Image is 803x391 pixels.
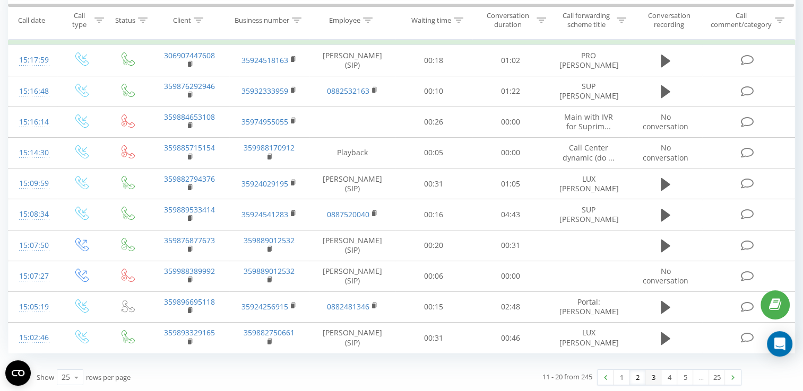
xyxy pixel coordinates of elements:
[549,323,628,353] td: LUX [PERSON_NAME]
[395,168,472,199] td: 00:31
[395,291,472,322] td: 00:15
[549,76,628,106] td: SUP [PERSON_NAME]
[614,370,629,385] a: 1
[472,261,549,291] td: 00:00
[164,174,215,184] a: 359882794376
[241,179,288,189] a: 35924029195
[244,327,295,337] a: 359882750661
[115,15,135,24] div: Status
[472,230,549,261] td: 00:31
[677,370,693,385] a: 5
[173,15,191,24] div: Client
[19,50,47,70] div: 15:17:59
[309,323,395,353] td: [PERSON_NAME] (SIP)
[395,137,472,168] td: 00:05
[19,143,47,163] div: 15:14:30
[767,331,792,357] div: Open Intercom Messenger
[18,15,45,24] div: Call date
[241,55,288,65] a: 35924518163
[563,143,615,162] span: Call Center dynamic (do ...
[549,199,628,230] td: SUP [PERSON_NAME]
[395,45,472,76] td: 00:18
[19,204,47,225] div: 15:08:34
[558,11,614,29] div: Call forwarding scheme title
[244,235,295,245] a: 359889012532
[549,168,628,199] td: LUX [PERSON_NAME]
[5,360,31,386] button: Open CMP widget
[164,112,215,122] a: 359884653108
[472,199,549,230] td: 04:43
[19,173,47,194] div: 15:09:59
[549,291,628,322] td: Portal: [PERSON_NAME]
[481,11,534,29] div: Conversation duration
[709,370,725,385] a: 25
[638,11,700,29] div: Conversation recording
[395,106,472,137] td: 00:26
[661,370,677,385] a: 4
[395,261,472,291] td: 00:06
[19,81,47,102] div: 15:16:48
[643,143,688,162] span: No conversation
[309,230,395,261] td: [PERSON_NAME] (SIP)
[549,45,628,76] td: PRO [PERSON_NAME]
[19,112,47,132] div: 15:16:14
[19,266,47,287] div: 15:07:27
[329,15,360,24] div: Employee
[164,297,215,307] a: 359896695118
[37,372,54,382] span: Show
[164,235,215,245] a: 359876877673
[472,76,549,106] td: 01:22
[244,143,295,153] a: 359988170912
[19,235,47,256] div: 15:07:50
[710,11,772,29] div: Call comment/category
[67,11,92,29] div: Call type
[564,112,613,131] span: Main with IVR for Suprim...
[241,86,288,96] a: 35932333959
[472,291,549,322] td: 02:48
[645,370,661,385] a: 3
[327,209,369,219] a: 0887520040
[309,261,395,291] td: [PERSON_NAME] (SIP)
[395,230,472,261] td: 00:20
[643,112,688,131] span: No conversation
[472,137,549,168] td: 00:00
[164,327,215,337] a: 359893329165
[241,301,288,312] a: 35924256915
[62,372,70,383] div: 25
[19,297,47,317] div: 15:05:19
[164,50,215,60] a: 306907447608
[472,45,549,76] td: 01:02
[327,301,369,312] a: 0882481346
[542,371,592,382] div: 11 - 20 from 245
[164,205,215,215] a: 359889533414
[19,327,47,348] div: 15:02:46
[309,137,395,168] td: Playback
[309,168,395,199] td: [PERSON_NAME] (SIP)
[395,76,472,106] td: 00:10
[643,266,688,286] span: No conversation
[164,266,215,276] a: 359988389992
[164,81,215,91] a: 359876292946
[241,117,288,127] a: 35974955055
[244,266,295,276] a: 359889012532
[411,15,451,24] div: Waiting time
[629,370,645,385] a: 2
[472,323,549,353] td: 00:46
[241,209,288,219] a: 35924541283
[395,199,472,230] td: 00:16
[472,168,549,199] td: 01:05
[235,15,289,24] div: Business number
[327,86,369,96] a: 0882532163
[309,45,395,76] td: [PERSON_NAME] (SIP)
[395,323,472,353] td: 00:31
[693,370,709,385] div: …
[164,143,215,153] a: 359885715154
[86,372,131,382] span: rows per page
[472,106,549,137] td: 00:00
